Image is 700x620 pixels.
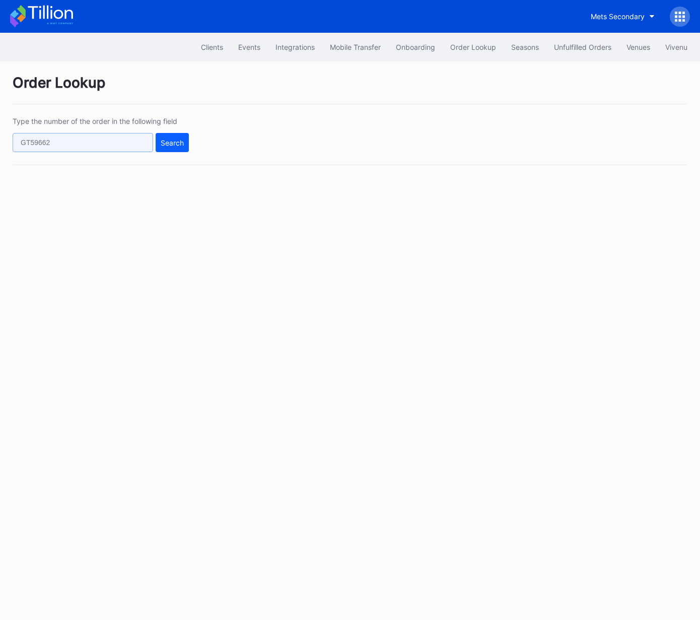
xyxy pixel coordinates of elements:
[231,38,268,56] button: Events
[238,43,260,51] div: Events
[161,139,184,147] div: Search
[665,43,687,51] div: Vivenu
[626,43,650,51] div: Venues
[619,38,658,56] button: Venues
[193,38,231,56] button: Clients
[504,38,546,56] button: Seasons
[396,43,435,51] div: Onboarding
[658,38,695,56] button: Vivenu
[275,43,315,51] div: Integrations
[322,38,388,56] button: Mobile Transfer
[330,43,381,51] div: Mobile Transfer
[546,38,619,56] button: Unfulfilled Orders
[511,43,539,51] div: Seasons
[443,38,504,56] button: Order Lookup
[388,38,443,56] button: Onboarding
[13,117,189,125] div: Type the number of the order in the following field
[13,74,687,104] div: Order Lookup
[591,12,645,21] div: Mets Secondary
[554,43,611,51] div: Unfulfilled Orders
[268,38,322,56] button: Integrations
[583,7,662,26] button: Mets Secondary
[201,43,223,51] div: Clients
[156,133,189,152] button: Search
[450,43,496,51] div: Order Lookup
[13,133,153,152] input: GT59662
